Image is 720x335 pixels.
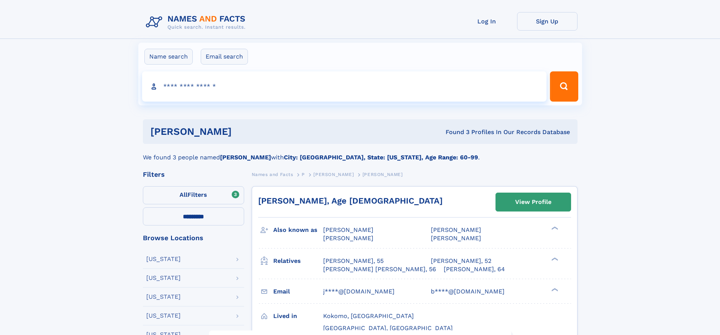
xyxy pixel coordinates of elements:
[515,193,551,211] div: View Profile
[273,255,323,267] h3: Relatives
[302,170,305,179] a: P
[550,287,559,292] div: ❯
[273,310,323,323] h3: Lived in
[550,71,578,102] button: Search Button
[284,154,478,161] b: City: [GEOGRAPHIC_DATA], State: [US_STATE], Age Range: 60-99
[146,256,181,262] div: [US_STATE]
[339,128,570,136] div: Found 3 Profiles In Our Records Database
[313,170,354,179] a: [PERSON_NAME]
[220,154,271,161] b: [PERSON_NAME]
[550,256,559,261] div: ❯
[323,235,373,242] span: [PERSON_NAME]
[323,257,384,265] a: [PERSON_NAME], 55
[273,285,323,298] h3: Email
[323,265,436,273] a: [PERSON_NAME] [PERSON_NAME], 56
[258,196,443,205] a: [PERSON_NAME], Age [DEMOGRAPHIC_DATA]
[143,144,578,162] div: We found 3 people named with .
[431,226,481,233] span: [PERSON_NAME]
[146,294,181,300] div: [US_STATE]
[323,324,453,332] span: [GEOGRAPHIC_DATA], [GEOGRAPHIC_DATA]
[146,275,181,281] div: [US_STATE]
[150,127,339,136] h1: [PERSON_NAME]
[302,172,305,177] span: P
[143,171,244,178] div: Filters
[143,235,244,241] div: Browse Locations
[323,226,373,233] span: [PERSON_NAME]
[550,226,559,231] div: ❯
[146,313,181,319] div: [US_STATE]
[180,191,187,198] span: All
[431,257,491,265] a: [PERSON_NAME], 52
[201,49,248,65] label: Email search
[431,235,481,242] span: [PERSON_NAME]
[517,12,578,31] a: Sign Up
[144,49,193,65] label: Name search
[143,186,244,204] label: Filters
[273,224,323,236] h3: Also known as
[313,172,354,177] span: [PERSON_NAME]
[142,71,547,102] input: search input
[323,312,414,320] span: Kokomo, [GEOGRAPHIC_DATA]
[362,172,403,177] span: [PERSON_NAME]
[143,12,252,32] img: Logo Names and Facts
[457,12,517,31] a: Log In
[444,265,505,273] a: [PERSON_NAME], 64
[496,193,571,211] a: View Profile
[252,170,293,179] a: Names and Facts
